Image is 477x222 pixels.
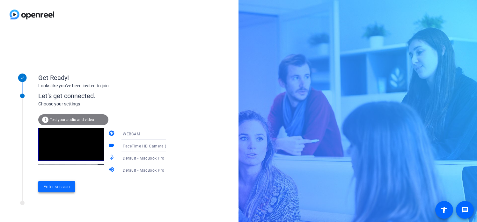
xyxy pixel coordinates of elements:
[108,142,116,150] mat-icon: videocam
[38,82,166,89] div: Looks like you've been invited to join
[461,206,469,214] mat-icon: message
[440,206,448,214] mat-icon: accessibility
[123,132,140,136] span: WEBCAM
[108,154,116,162] mat-icon: mic_none
[123,168,200,173] span: Default - MacBook Pro Speakers (Built-in)
[123,143,188,148] span: FaceTime HD Camera (2C0E:82E3)
[38,101,179,107] div: Choose your settings
[38,73,166,82] div: Get Ready!
[38,91,179,101] div: Let's get connected.
[41,116,49,124] mat-icon: info
[123,155,205,161] span: Default - MacBook Pro Microphone (Built-in)
[38,181,75,192] button: Enter session
[43,183,70,190] span: Enter session
[108,166,116,174] mat-icon: volume_up
[50,118,94,122] span: Test your audio and video
[108,130,116,138] mat-icon: camera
